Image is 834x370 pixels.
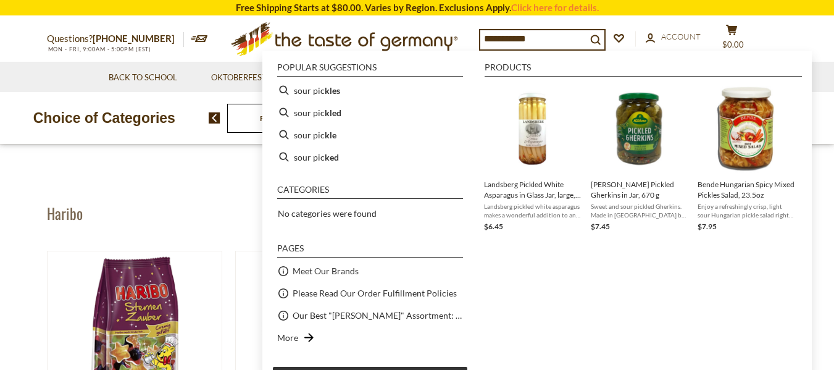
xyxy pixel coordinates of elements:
[272,282,468,305] li: Please Read Our Order Fulfillment Policies
[293,286,457,300] a: Please Read Our Order Fulfillment Policies
[591,179,688,200] span: [PERSON_NAME] Pickled Gherkins in Jar, 670 g
[722,40,744,49] span: $0.00
[698,84,794,233] a: Bende Hungarian Spicy Mixed Pickles Salad, 23.5ozEnjoy a refreshingly crisp, light sour Hungarian...
[272,146,468,168] li: sour picked
[591,84,688,233] a: Kuehne Pickled Gherkins[PERSON_NAME] Pickled Gherkins in Jar, 670 gSweet and sour pickled Gherkin...
[47,204,83,222] h1: Haribo
[325,83,340,98] b: kles
[698,222,717,231] span: $7.95
[277,244,463,258] li: Pages
[646,30,701,44] a: Account
[47,31,184,47] p: Questions?
[586,79,693,238] li: Kuehne Pickled Gherkins in Jar, 670 g
[484,179,581,200] span: Landsberg Pickled White Asparagus in Glass Jar, large, 15.2 oz
[109,71,177,85] a: Back to School
[591,222,610,231] span: $7.45
[209,112,220,124] img: previous arrow
[272,101,468,124] li: sour pickled
[485,63,802,77] li: Products
[293,264,359,278] a: Meet Our Brands
[484,222,503,231] span: $6.45
[211,71,275,85] a: Oktoberfest
[698,179,794,200] span: Bende Hungarian Spicy Mixed Pickles Salad, 23.5oz
[272,327,468,349] li: More
[591,202,688,219] span: Sweet and sour pickled Gherkins. Made in [GEOGRAPHIC_DATA] by [PERSON_NAME], a vegetable and frui...
[698,202,794,219] span: Enjoy a refreshingly crisp, light sour Hungarian pickle salad right out of the jar. The mixed sal...
[272,260,468,282] li: Meet Our Brands
[325,128,336,142] b: kle
[272,79,468,101] li: sour pickles
[511,2,599,13] a: Click here for details.
[93,33,175,44] a: [PHONE_NUMBER]
[325,150,339,164] b: ked
[325,106,341,120] b: kled
[277,63,463,77] li: Popular suggestions
[714,24,751,55] button: $0.00
[488,84,577,174] img: Landsberg Pickled White Asparagus
[272,305,468,327] li: Our Best "[PERSON_NAME]" Assortment: 33 Choices For The Grillabend
[272,124,468,146] li: sour pickle
[594,84,684,174] img: Kuehne Pickled Gherkins
[260,114,319,123] a: Food By Category
[693,79,799,238] li: Bende Hungarian Spicy Mixed Pickles Salad, 23.5oz
[278,208,377,219] span: No categories were found
[661,32,701,41] span: Account
[293,308,463,322] a: Our Best "[PERSON_NAME]" Assortment: 33 Choices For The Grillabend
[484,202,581,219] span: Landsberg pickled white asparagus makes a wonderful addition to any vegetable platter (along sour...
[47,46,152,53] span: MON - FRI, 9:00AM - 5:00PM (EST)
[479,79,586,238] li: Landsberg Pickled White Asparagus in Glass Jar, large, 15.2 oz
[277,185,463,199] li: Categories
[484,84,581,233] a: Landsberg Pickled White AsparagusLandsberg Pickled White Asparagus in Glass Jar, large, 15.2 ozLa...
